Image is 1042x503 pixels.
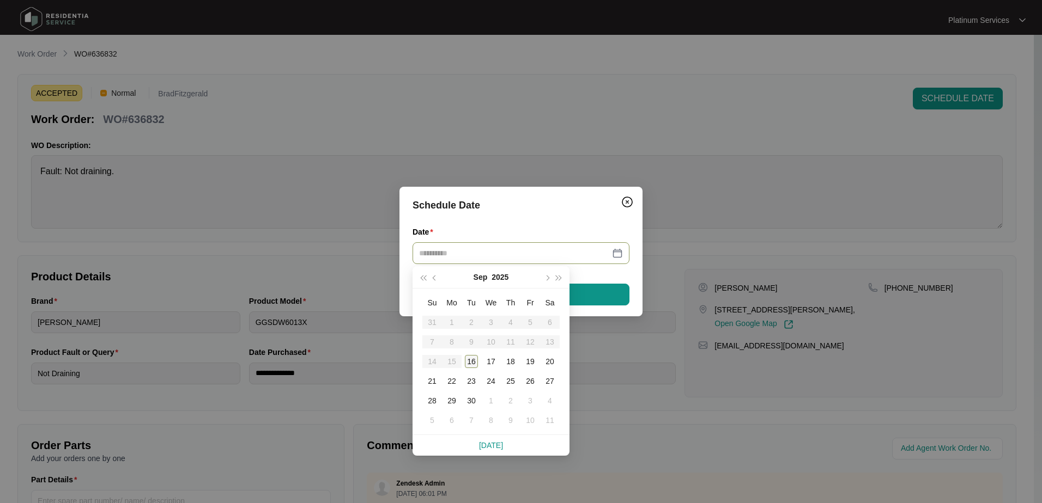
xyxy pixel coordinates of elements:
[445,375,458,388] div: 22
[501,352,520,371] td: 2025-09-18
[484,355,498,368] div: 17
[543,355,556,368] div: 20
[540,352,560,371] td: 2025-09-20
[520,293,540,312] th: Fr
[484,394,498,407] div: 1
[484,375,498,388] div: 24
[445,394,458,407] div: 29
[442,410,462,430] td: 2025-10-06
[422,293,442,312] th: Su
[520,352,540,371] td: 2025-09-19
[413,226,438,237] label: Date
[474,266,488,288] button: Sep
[540,293,560,312] th: Sa
[524,375,537,388] div: 26
[484,414,498,427] div: 8
[481,352,501,371] td: 2025-09-17
[419,247,610,259] input: Date
[492,266,508,288] button: 2025
[504,414,517,427] div: 9
[462,352,481,371] td: 2025-09-16
[422,371,442,391] td: 2025-09-21
[422,410,442,430] td: 2025-10-05
[543,394,556,407] div: 4
[479,441,503,450] a: [DATE]
[619,193,636,211] button: Close
[481,371,501,391] td: 2025-09-24
[504,394,517,407] div: 2
[426,414,439,427] div: 5
[540,391,560,410] td: 2025-10-04
[445,414,458,427] div: 6
[426,375,439,388] div: 21
[543,414,556,427] div: 11
[465,414,478,427] div: 7
[465,394,478,407] div: 30
[442,371,462,391] td: 2025-09-22
[520,391,540,410] td: 2025-10-03
[462,391,481,410] td: 2025-09-30
[540,410,560,430] td: 2025-10-11
[462,293,481,312] th: Tu
[501,371,520,391] td: 2025-09-25
[413,198,629,213] div: Schedule Date
[481,391,501,410] td: 2025-10-01
[543,375,556,388] div: 27
[540,371,560,391] td: 2025-09-27
[504,355,517,368] div: 18
[462,410,481,430] td: 2025-10-07
[501,391,520,410] td: 2025-10-02
[504,375,517,388] div: 25
[621,195,634,208] img: closeCircle
[426,394,439,407] div: 28
[465,355,478,368] div: 16
[481,293,501,312] th: We
[520,371,540,391] td: 2025-09-26
[524,414,537,427] div: 10
[520,410,540,430] td: 2025-10-10
[524,394,537,407] div: 3
[501,293,520,312] th: Th
[481,410,501,430] td: 2025-10-08
[442,391,462,410] td: 2025-09-29
[465,375,478,388] div: 23
[422,391,442,410] td: 2025-09-28
[501,410,520,430] td: 2025-10-09
[524,355,537,368] div: 19
[442,293,462,312] th: Mo
[462,371,481,391] td: 2025-09-23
